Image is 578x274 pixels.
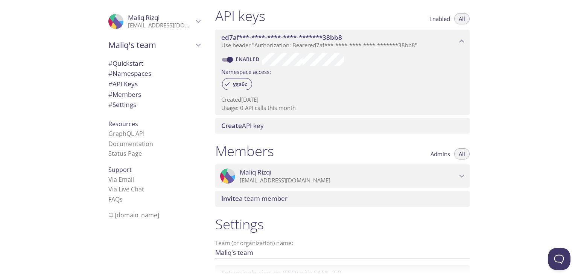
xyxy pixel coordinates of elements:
[102,99,206,110] div: Team Settings
[102,35,206,55] div: Maliq's team
[221,96,464,104] p: Created [DATE]
[215,191,470,206] div: Invite a team member
[108,80,138,88] span: API Keys
[221,66,271,77] label: Namespace access:
[108,140,153,148] a: Documentation
[215,118,470,134] div: Create API Key
[548,248,570,270] iframe: Help Scout Beacon - Open
[215,216,470,233] h1: Settings
[108,100,113,109] span: #
[234,56,262,63] a: Enabled
[228,81,252,87] span: yga6c
[108,166,132,174] span: Support
[108,80,113,88] span: #
[454,13,470,24] button: All
[215,164,470,188] div: Maliq Rizqi
[240,168,271,176] span: Maliq Rizqi
[215,8,265,24] h1: API keys
[425,13,455,24] button: Enabled
[108,211,159,219] span: © [DOMAIN_NAME]
[454,148,470,160] button: All
[426,148,455,160] button: Admins
[240,177,457,184] p: [EMAIL_ADDRESS][DOMAIN_NAME]
[108,69,151,78] span: Namespaces
[221,121,264,130] span: API key
[102,79,206,89] div: API Keys
[221,104,464,112] p: Usage: 0 API calls this month
[108,90,141,99] span: Members
[108,149,142,158] a: Status Page
[222,78,252,90] div: yga6c
[102,58,206,69] div: Quickstart
[128,13,160,22] span: Maliq Rizqi
[221,121,242,130] span: Create
[108,59,143,68] span: Quickstart
[120,195,123,203] span: s
[221,194,287,203] span: a team member
[215,143,274,160] h1: Members
[215,240,294,246] label: Team (or organization) name:
[108,195,123,203] a: FAQ
[108,100,136,109] span: Settings
[108,59,113,68] span: #
[108,40,193,50] span: Maliq's team
[102,68,206,79] div: Namespaces
[221,194,239,203] span: Invite
[108,69,113,78] span: #
[108,175,134,184] a: Via Email
[128,22,193,29] p: [EMAIL_ADDRESS][DOMAIN_NAME]
[102,9,206,34] div: Maliq Rizqi
[108,185,144,193] a: Via Live Chat
[102,89,206,100] div: Members
[108,90,113,99] span: #
[108,129,144,138] a: GraphQL API
[108,120,138,128] span: Resources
